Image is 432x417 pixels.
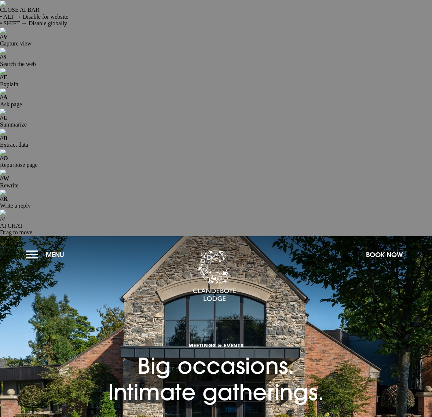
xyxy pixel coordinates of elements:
[26,247,68,263] button: Menu
[362,247,406,263] button: Book Now
[193,250,237,302] img: Clandeboye Lodge
[108,290,324,405] h1: Big occasions. Intimate gatherings.
[46,250,64,259] span: Menu
[108,342,324,349] span: Meetings & Events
